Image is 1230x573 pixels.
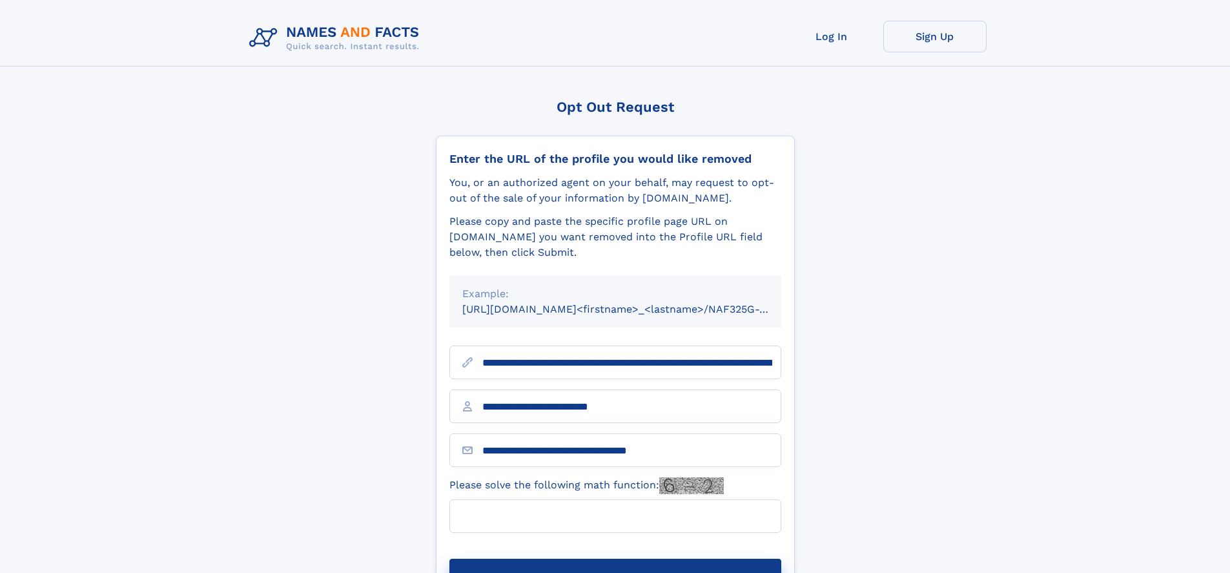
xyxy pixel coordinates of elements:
div: Opt Out Request [436,99,795,115]
a: Log In [780,21,883,52]
img: Logo Names and Facts [244,21,430,56]
div: You, or an authorized agent on your behalf, may request to opt-out of the sale of your informatio... [449,175,781,206]
div: Enter the URL of the profile you would like removed [449,152,781,166]
div: Please copy and paste the specific profile page URL on [DOMAIN_NAME] you want removed into the Pr... [449,214,781,260]
div: Example: [462,286,768,302]
label: Please solve the following math function: [449,477,724,494]
a: Sign Up [883,21,987,52]
small: [URL][DOMAIN_NAME]<firstname>_<lastname>/NAF325G-xxxxxxxx [462,303,806,315]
